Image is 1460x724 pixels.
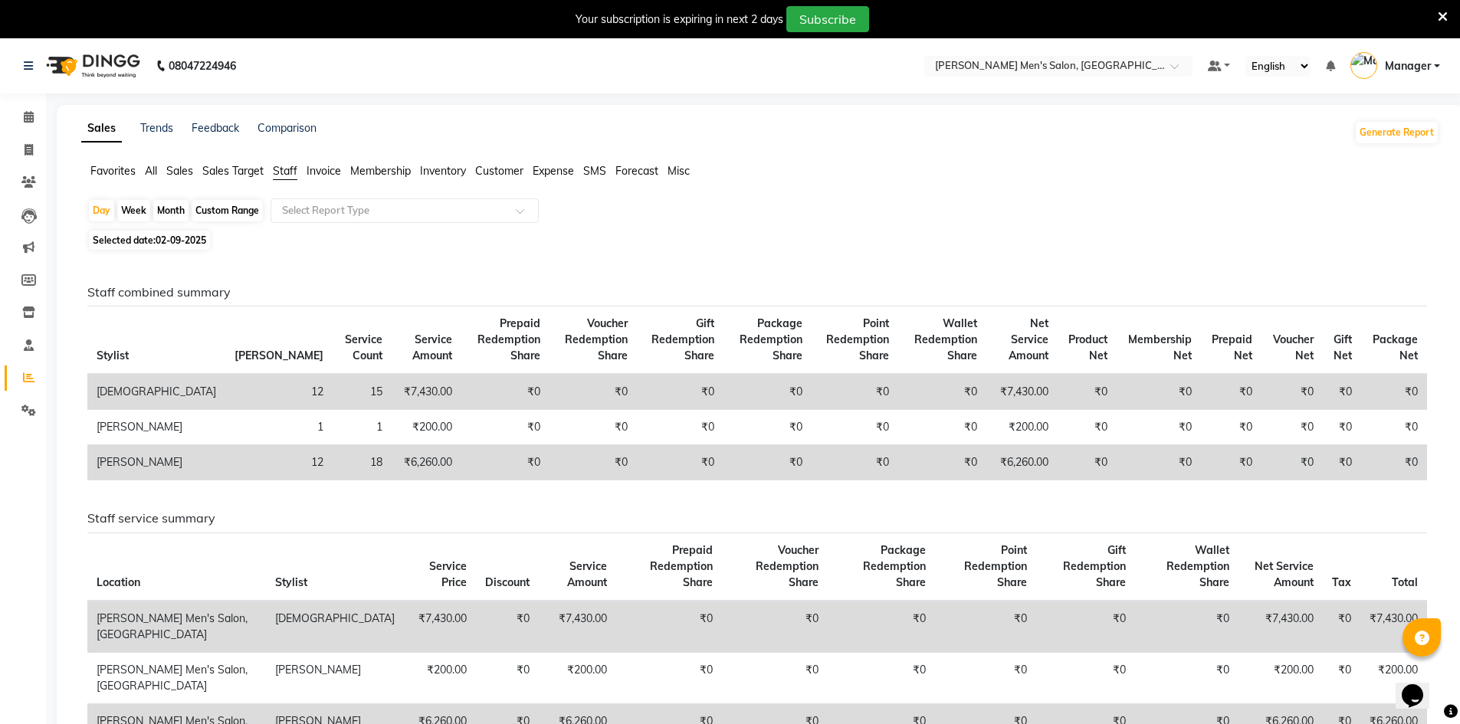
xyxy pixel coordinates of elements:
[475,164,523,178] span: Customer
[914,316,977,362] span: Wallet Redemption Share
[87,601,266,653] td: [PERSON_NAME] Men's Salon, [GEOGRAPHIC_DATA]
[1361,445,1427,480] td: ₹0
[275,575,307,589] span: Stylist
[1058,410,1117,445] td: ₹0
[235,349,323,362] span: [PERSON_NAME]
[1058,374,1117,410] td: ₹0
[1135,601,1239,653] td: ₹0
[723,374,812,410] td: ₹0
[225,374,333,410] td: 12
[986,445,1058,480] td: ₹6,260.00
[476,652,539,703] td: ₹0
[722,601,828,653] td: ₹0
[392,410,461,445] td: ₹200.00
[266,652,404,703] td: [PERSON_NAME]
[583,164,606,178] span: SMS
[898,410,986,445] td: ₹0
[202,164,264,178] span: Sales Target
[412,333,452,362] span: Service Amount
[1201,445,1262,480] td: ₹0
[1063,543,1126,589] span: Gift Redemption Share
[828,652,935,703] td: ₹0
[273,164,297,178] span: Staff
[565,316,628,362] span: Voucher Redemption Share
[576,11,783,28] div: Your subscription is expiring in next 2 days
[1036,601,1135,653] td: ₹0
[650,543,713,589] span: Prepaid Redemption Share
[1128,333,1192,362] span: Membership Net
[404,652,476,703] td: ₹200.00
[723,445,812,480] td: ₹0
[1212,333,1252,362] span: Prepaid Net
[550,410,638,445] td: ₹0
[1332,575,1351,589] span: Tax
[898,374,986,410] td: ₹0
[345,333,382,362] span: Service Count
[1334,333,1352,362] span: Gift Net
[1323,374,1362,410] td: ₹0
[668,164,690,178] span: Misc
[539,601,616,653] td: ₹7,430.00
[1323,601,1360,653] td: ₹0
[1201,374,1262,410] td: ₹0
[1360,601,1427,653] td: ₹7,430.00
[420,164,466,178] span: Inventory
[616,652,722,703] td: ₹0
[812,410,898,445] td: ₹0
[1166,543,1229,589] span: Wallet Redemption Share
[740,316,802,362] span: Package Redemption Share
[1239,601,1323,653] td: ₹7,430.00
[225,445,333,480] td: 12
[87,374,225,410] td: [DEMOGRAPHIC_DATA]
[153,200,189,221] div: Month
[89,200,114,221] div: Day
[1385,58,1431,74] span: Manager
[533,164,574,178] span: Expense
[935,652,1036,703] td: ₹0
[1360,652,1427,703] td: ₹200.00
[140,121,173,135] a: Trends
[39,44,144,87] img: logo
[156,234,206,246] span: 02-09-2025
[723,410,812,445] td: ₹0
[81,115,122,143] a: Sales
[637,445,723,480] td: ₹0
[1323,652,1360,703] td: ₹0
[1273,333,1314,362] span: Voucher Net
[89,231,210,250] span: Selected date:
[1036,652,1135,703] td: ₹0
[637,410,723,445] td: ₹0
[266,601,404,653] td: [DEMOGRAPHIC_DATA]
[812,374,898,410] td: ₹0
[485,575,530,589] span: Discount
[476,601,539,653] td: ₹0
[1201,410,1262,445] td: ₹0
[863,543,926,589] span: Package Redemption Share
[1009,316,1048,362] span: Net Service Amount
[1350,52,1377,79] img: Manager
[404,601,476,653] td: ₹7,430.00
[461,374,550,410] td: ₹0
[1361,410,1427,445] td: ₹0
[192,121,239,135] a: Feedback
[651,316,714,362] span: Gift Redemption Share
[169,44,236,87] b: 08047224946
[192,200,263,221] div: Custom Range
[461,445,550,480] td: ₹0
[477,316,540,362] span: Prepaid Redemption Share
[1058,445,1117,480] td: ₹0
[97,575,140,589] span: Location
[461,410,550,445] td: ₹0
[87,511,1427,526] h6: Staff service summary
[722,652,828,703] td: ₹0
[225,410,333,445] td: 1
[1068,333,1107,362] span: Product Net
[637,374,723,410] td: ₹0
[117,200,150,221] div: Week
[1135,652,1239,703] td: ₹0
[539,652,616,703] td: ₹200.00
[898,445,986,480] td: ₹0
[307,164,341,178] span: Invoice
[1262,374,1323,410] td: ₹0
[1262,445,1323,480] td: ₹0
